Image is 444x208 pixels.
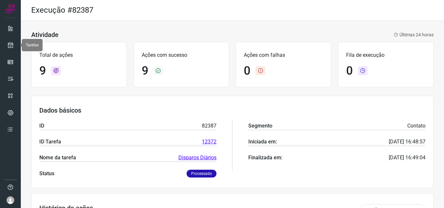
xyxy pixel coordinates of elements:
[39,138,61,146] p: ID Tarefa
[39,106,425,114] h3: Dados básicos
[248,122,272,130] p: Segmento
[244,51,323,59] p: Ações com falhas
[202,138,216,146] a: 12372
[202,122,216,130] p: 82387
[6,4,15,14] img: Logo
[394,31,434,38] p: Últimas 24 horas
[389,154,425,162] p: [DATE] 16:49:04
[39,122,44,130] p: ID
[248,154,282,162] p: Finalizada em:
[39,170,54,177] p: Status
[407,122,425,130] p: Contato
[39,64,46,78] h1: 9
[26,43,39,47] span: Tarefas
[142,64,148,78] h1: 9
[39,51,119,59] p: Total de ações
[142,51,221,59] p: Ações com sucesso
[389,138,425,146] p: [DATE] 16:48:57
[346,51,425,59] p: Fila de execução
[31,31,59,39] h3: Atividade
[178,154,216,162] a: Disparos Diários
[244,64,250,78] h1: 0
[39,154,76,162] p: Nome da tarefa
[31,6,93,15] h2: Execução #82387
[346,64,353,78] h1: 0
[187,170,216,177] p: Processado
[248,138,277,146] p: Iniciada em:
[7,196,14,204] img: avatar-user-boy.jpg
